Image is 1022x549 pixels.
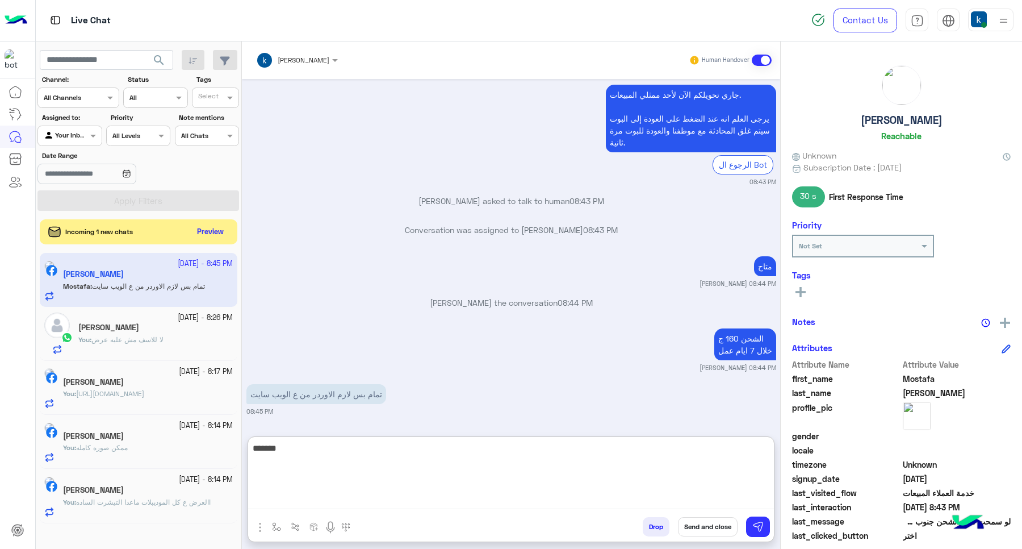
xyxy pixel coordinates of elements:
span: null [903,444,1011,456]
button: Drop [643,517,669,536]
a: Contact Us [833,9,897,32]
span: search [152,53,166,67]
span: You [78,335,90,344]
label: Channel: [42,74,118,85]
p: [PERSON_NAME] asked to talk to human [246,195,776,207]
label: Assigned to: [42,113,100,123]
h5: Ahmed Gamal [78,323,139,332]
p: 21/9/2025, 8:44 PM [714,328,776,360]
b: Not Set [799,242,822,250]
button: Send and close [678,517,738,536]
h6: Priority [792,220,822,230]
span: Attribute Value [903,359,1011,371]
small: [PERSON_NAME] 08:44 PM [700,279,776,288]
span: Unknown [903,459,1011,471]
b: : [78,335,91,344]
span: 2025-09-21T17:43:49.884Z [903,501,1011,513]
h6: Tags [792,270,1011,280]
span: 08:43 PM [583,225,618,235]
h5: [PERSON_NAME] [861,114,943,127]
img: select flow [272,522,281,531]
img: send message [752,521,764,533]
span: gender [792,430,900,442]
small: [DATE] - 8:14 PM [179,475,233,485]
h6: Reachable [881,131,922,141]
span: locale [792,444,900,456]
span: اختر [903,530,1011,542]
span: profile_pic [792,402,900,428]
img: picture [903,402,931,430]
h5: Ahmed Essam [63,431,124,441]
small: [DATE] - 8:17 PM [179,367,233,377]
span: خدمة العملاء المبيعات [903,487,1011,499]
span: Attribute Name [792,359,900,371]
img: Trigger scenario [291,522,300,531]
img: picture [882,66,921,105]
p: Conversation was assigned to [PERSON_NAME] [246,224,776,236]
h5: Ahmed Dargaly [63,485,124,495]
button: create order [305,517,324,536]
span: 30 s [792,186,825,207]
span: signup_date [792,473,900,485]
img: picture [44,477,55,487]
small: 08:45 PM [246,407,273,416]
span: last_name [792,387,900,399]
span: لا للاسف مش عليه عرض [91,335,164,344]
p: [PERSON_NAME] the conversation [246,297,776,309]
span: 08:44 PM [558,298,593,307]
span: You [63,443,74,452]
span: last_visited_flow [792,487,900,499]
span: لو سمحت متاح الشحن جنوب سينا مدينه دهب [903,515,1011,527]
span: last_interaction [792,501,900,513]
span: ممكن صوره كامله [76,443,128,452]
img: WhatsApp [61,332,73,343]
img: tab [942,14,955,27]
img: notes [981,318,990,327]
span: 08:43 PM [569,196,604,206]
span: null [903,430,1011,442]
h6: Attributes [792,343,832,353]
button: select flow [267,517,286,536]
img: send voice note [324,521,337,534]
img: 713415422032625 [5,49,25,70]
img: tab [911,14,924,27]
a: tab [906,9,928,32]
b: : [63,389,76,398]
span: االعرض ع كل الموديبلات ماعدا التيشرت الساده [76,498,211,506]
b: : [63,443,76,452]
small: Human Handover [702,56,749,65]
small: [DATE] - 8:26 PM [178,313,233,323]
h5: خالد رأفت [63,377,124,387]
span: Mostafa [903,373,1011,385]
label: Status [128,74,186,85]
span: https://eagle.com.eg/collections/basic-t-shirt [76,389,144,398]
img: tab [48,13,62,27]
span: 2024-11-12T16:15:05.702Z [903,473,1011,485]
label: Priority [111,113,169,123]
small: [PERSON_NAME] 08:44 PM [700,363,776,372]
p: 21/9/2025, 8:43 PM [606,85,776,152]
b: : [63,498,76,506]
img: make a call [341,523,350,532]
span: Unknown [792,149,836,161]
img: profile [996,14,1011,28]
label: Tags [196,74,238,85]
span: You [63,389,74,398]
button: Preview [192,224,229,240]
span: first_name [792,373,900,385]
img: picture [44,423,55,433]
label: Date Range [42,151,169,161]
img: userImage [971,11,987,27]
div: الرجوع ال Bot [713,155,773,174]
p: 21/9/2025, 8:45 PM [246,384,386,404]
div: Select [196,91,219,104]
img: Logo [5,9,27,32]
img: Facebook [46,427,57,438]
img: send attachment [253,521,267,534]
span: Incoming 1 new chats [65,227,133,237]
p: Live Chat [71,13,111,28]
span: You [63,498,74,506]
button: Trigger scenario [286,517,305,536]
span: last_clicked_button [792,530,900,542]
img: Facebook [46,481,57,492]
